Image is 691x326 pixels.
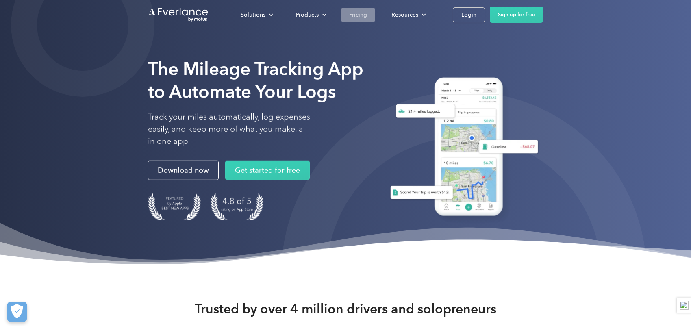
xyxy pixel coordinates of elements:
img: 4.9 out of 5 stars on the app store [211,193,263,220]
div: Resources [383,8,432,22]
a: Sign up for free [490,7,543,23]
div: Products [296,10,319,20]
button: Cookies Settings [7,302,27,322]
a: Pricing [341,8,375,22]
strong: Trusted by over 4 million drivers and solopreneurs [195,301,496,317]
div: Solutions [233,8,280,22]
a: Login [453,7,485,22]
a: Download now [148,161,219,180]
img: Everlance, mileage tracker app, expense tracking app [380,71,543,225]
div: Login [461,10,476,20]
a: Get started for free [225,161,310,180]
div: Resources [391,10,418,20]
div: Pricing [349,10,367,20]
img: Badge for Featured by Apple Best New Apps [148,193,201,220]
strong: The Mileage Tracking App to Automate Your Logs [148,58,363,102]
div: Products [288,8,333,22]
p: Track your miles automatically, log expenses easily, and keep more of what you make, all in one app [148,111,311,148]
a: Go to homepage [148,7,209,22]
div: Solutions [241,10,265,20]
